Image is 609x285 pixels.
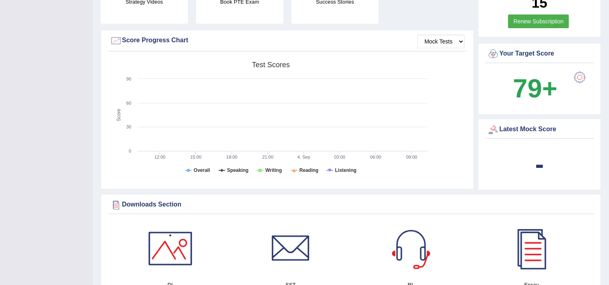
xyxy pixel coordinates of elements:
[126,76,131,81] text: 90
[513,74,557,103] b: 79+
[487,48,592,60] div: Your Target Score
[265,167,282,173] tspan: Writing
[126,101,131,105] text: 60
[110,199,592,211] div: Downloads Section
[535,149,544,179] b: -
[335,167,356,173] tspan: Listening
[129,149,131,153] text: 0
[262,155,273,159] text: 21:00
[154,155,165,159] text: 12:00
[194,167,210,173] tspan: Overall
[370,155,381,159] text: 06:00
[226,155,237,159] text: 18:00
[190,155,202,159] text: 15:00
[487,124,592,136] div: Latest Mock Score
[406,155,417,159] text: 09:00
[110,35,464,47] div: Score Progress Chart
[508,14,569,28] a: Renew Subscription
[299,167,318,173] tspan: Reading
[126,124,131,129] text: 30
[116,109,122,122] tspan: Score
[252,61,290,69] tspan: Test scores
[227,167,248,173] tspan: Speaking
[334,155,345,159] text: 03:00
[297,155,310,159] tspan: 4. Sep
